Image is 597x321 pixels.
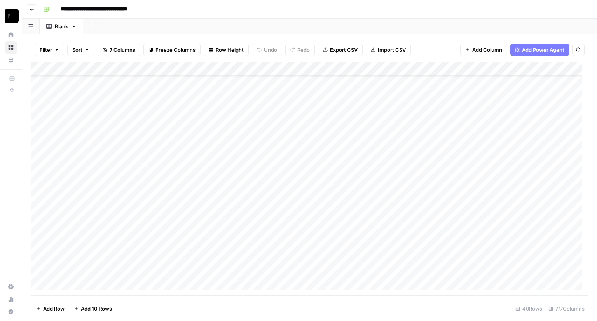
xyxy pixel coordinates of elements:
span: Import CSV [378,46,406,54]
a: Browse [5,41,17,54]
button: Row Height [204,44,249,56]
span: Sort [72,46,82,54]
span: Freeze Columns [155,46,196,54]
div: Blank [55,23,68,30]
button: Workspace: Paragon Intel - Copyediting [5,6,17,26]
span: Filter [40,46,52,54]
button: Import CSV [366,44,411,56]
button: Export CSV [318,44,363,56]
button: Help + Support [5,305,17,318]
span: Undo [264,46,277,54]
button: Filter [35,44,64,56]
button: Add Row [31,302,69,315]
button: 7 Columns [98,44,140,56]
span: Add Column [472,46,502,54]
button: Add Column [460,44,507,56]
span: Export CSV [330,46,358,54]
button: Add 10 Rows [69,302,117,315]
span: Add Row [43,305,65,312]
button: Freeze Columns [143,44,201,56]
span: Redo [297,46,310,54]
span: Add Power Agent [522,46,564,54]
div: 40 Rows [512,302,545,315]
a: Blank [40,19,83,34]
img: Paragon Intel - Copyediting Logo [5,9,19,23]
button: Sort [67,44,94,56]
a: Settings [5,281,17,293]
button: Undo [252,44,282,56]
a: Your Data [5,54,17,66]
span: Row Height [216,46,244,54]
a: Home [5,29,17,41]
a: Usage [5,293,17,305]
button: Add Power Agent [510,44,569,56]
button: Redo [285,44,315,56]
span: 7 Columns [110,46,135,54]
div: 7/7 Columns [545,302,588,315]
span: Add 10 Rows [81,305,112,312]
